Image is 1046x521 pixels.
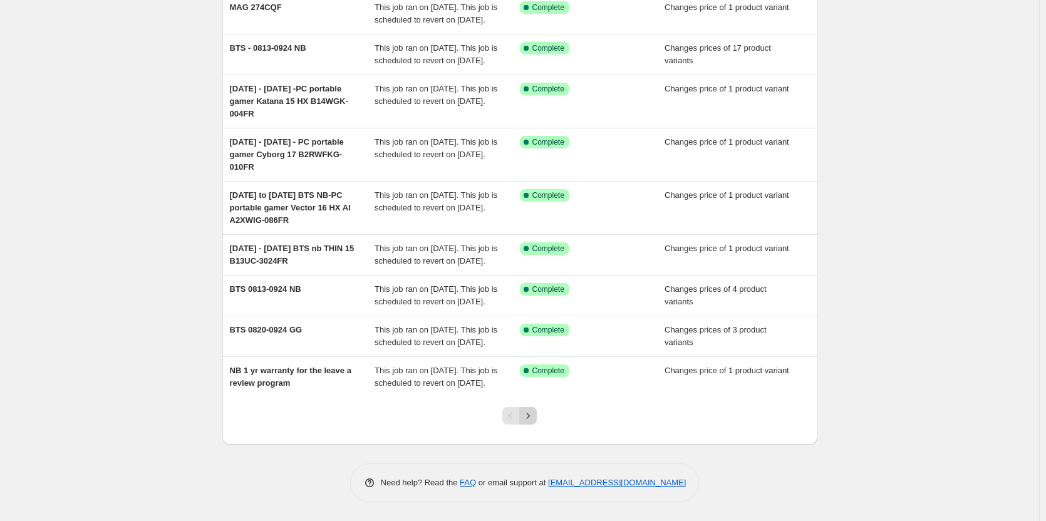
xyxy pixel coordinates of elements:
[375,366,497,388] span: This job ran on [DATE]. This job is scheduled to revert on [DATE].
[665,244,789,253] span: Changes price of 1 product variant
[532,190,564,200] span: Complete
[548,478,686,487] a: [EMAIL_ADDRESS][DOMAIN_NAME]
[375,137,497,159] span: This job ran on [DATE]. This job is scheduled to revert on [DATE].
[665,43,771,65] span: Changes prices of 17 product variants
[375,244,497,266] span: This job ran on [DATE]. This job is scheduled to revert on [DATE].
[230,3,282,12] span: MAG 274CQF
[665,3,789,12] span: Changes price of 1 product variant
[532,84,564,94] span: Complete
[665,84,789,93] span: Changes price of 1 product variant
[230,325,303,334] span: BTS 0820-0924 GG
[375,284,497,306] span: This job ran on [DATE]. This job is scheduled to revert on [DATE].
[476,478,548,487] span: or email support at
[665,137,789,147] span: Changes price of 1 product variant
[230,284,301,294] span: BTS 0813-0924 NB
[532,325,564,335] span: Complete
[230,43,306,53] span: BTS - 0813-0924 NB
[665,190,789,200] span: Changes price of 1 product variant
[375,190,497,212] span: This job ran on [DATE]. This job is scheduled to revert on [DATE].
[532,284,564,294] span: Complete
[532,366,564,376] span: Complete
[375,84,497,106] span: This job ran on [DATE]. This job is scheduled to revert on [DATE].
[532,137,564,147] span: Complete
[665,284,767,306] span: Changes prices of 4 product variants
[230,190,351,225] span: [DATE] to [DATE] BTS NB-PC portable gamer Vector 16 HX AI A2XWIG-086FR
[375,43,497,65] span: This job ran on [DATE]. This job is scheduled to revert on [DATE].
[375,3,497,24] span: This job ran on [DATE]. This job is scheduled to revert on [DATE].
[230,244,355,266] span: [DATE] - [DATE] BTS nb THIN 15 B13UC-3024FR
[230,137,344,172] span: [DATE] - [DATE] - PC portable gamer Cyborg 17 B2RWFKG-010FR
[519,407,537,425] button: Next
[532,3,564,13] span: Complete
[665,366,789,375] span: Changes price of 1 product variant
[375,325,497,347] span: This job ran on [DATE]. This job is scheduled to revert on [DATE].
[532,244,564,254] span: Complete
[230,366,351,388] span: NB 1 yr warranty for the leave a review program
[381,478,460,487] span: Need help? Read the
[665,325,767,347] span: Changes prices of 3 product variants
[532,43,564,53] span: Complete
[460,478,476,487] a: FAQ
[230,84,348,118] span: [DATE] - [DATE] -PC portable gamer Katana 15 HX B14WGK-004FR
[502,407,537,425] nav: Pagination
